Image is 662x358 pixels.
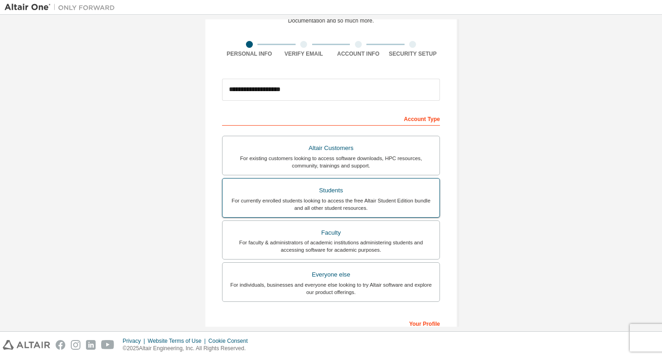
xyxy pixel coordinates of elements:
[208,337,253,345] div: Cookie Consent
[56,340,65,350] img: facebook.svg
[222,111,440,126] div: Account Type
[331,50,386,58] div: Account Info
[222,50,277,58] div: Personal Info
[386,50,440,58] div: Security Setup
[222,316,440,330] div: Your Profile
[148,337,208,345] div: Website Terms of Use
[101,340,114,350] img: youtube.svg
[86,340,96,350] img: linkedin.svg
[228,281,434,296] div: For individuals, businesses and everyone else looking to try Altair software and explore our prod...
[123,345,253,352] p: © 2025 Altair Engineering, Inc. All Rights Reserved.
[228,155,434,169] div: For existing customers looking to access software downloads, HPC resources, community, trainings ...
[5,3,120,12] img: Altair One
[228,268,434,281] div: Everyone else
[277,50,331,58] div: Verify Email
[228,142,434,155] div: Altair Customers
[228,197,434,212] div: For currently enrolled students looking to access the free Altair Student Edition bundle and all ...
[228,226,434,239] div: Faculty
[123,337,148,345] div: Privacy
[3,340,50,350] img: altair_logo.svg
[228,239,434,254] div: For faculty & administrators of academic institutions administering students and accessing softwa...
[71,340,80,350] img: instagram.svg
[228,184,434,197] div: Students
